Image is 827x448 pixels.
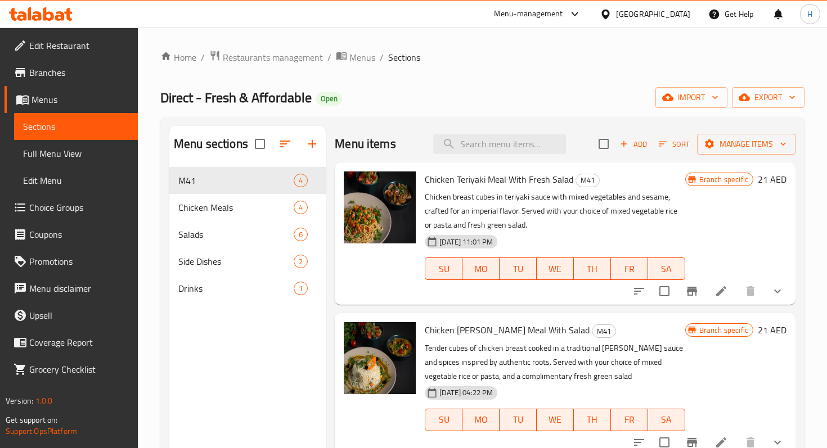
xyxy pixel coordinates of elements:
h2: Menu sections [174,135,248,152]
span: Select all sections [248,132,272,156]
span: Add item [615,135,651,153]
span: Chicken Teriyaki Meal With Fresh Salad [425,171,573,188]
h2: Menu items [335,135,396,152]
button: MO [462,257,500,280]
span: Coverage Report [29,336,129,349]
a: Branches [5,59,138,86]
input: search [433,134,566,154]
li: / [201,51,205,64]
a: Edit menu item [714,284,728,298]
span: Manage items [706,137,786,151]
span: Edit Menu [23,174,129,187]
span: Get support on: [6,413,57,427]
div: items [294,255,308,268]
a: Full Menu View [14,140,138,167]
span: Chicken [PERSON_NAME] Meal With Salad [425,322,590,338]
span: 6 [294,229,307,240]
button: SU [425,409,462,431]
button: Manage items [697,134,795,155]
span: MO [467,411,495,428]
span: M41 [576,174,599,187]
span: Open [316,94,342,103]
span: FR [615,261,644,277]
div: M41 [592,324,616,338]
span: 4 [294,175,307,186]
div: Chicken Meals4 [169,194,326,221]
span: Salads [178,228,294,241]
span: Sections [388,51,420,64]
span: Edit Restaurant [29,39,129,52]
a: Menu disclaimer [5,275,138,302]
span: [DATE] 04:22 PM [435,387,497,398]
div: M414 [169,167,326,194]
a: Upsell [5,302,138,329]
button: Sort [656,135,693,153]
span: M41 [592,325,615,338]
span: Version: [6,393,33,408]
span: Sections [23,120,129,133]
span: TU [504,411,532,428]
button: WE [537,257,574,280]
h6: 21 AED [758,322,786,338]
button: SU [425,257,462,280]
div: Salads6 [169,221,326,248]
button: delete [737,278,764,305]
button: TH [574,257,611,280]
span: Menus [32,93,129,106]
button: SA [648,409,685,431]
h6: 21 AED [758,171,786,187]
button: import [655,87,727,108]
div: items [294,228,308,241]
span: Direct - Fresh & Affordable [160,85,312,110]
button: export [732,87,804,108]
span: TU [504,261,532,277]
button: FR [611,257,648,280]
span: Menu disclaimer [29,282,129,295]
img: Chicken Teriyaki Meal With Fresh Salad [344,171,416,243]
a: Edit Restaurant [5,32,138,59]
button: TU [500,257,537,280]
button: Add [615,135,651,153]
span: WE [541,411,569,428]
a: Choice Groups [5,194,138,221]
svg: Show Choices [771,284,784,298]
span: MO [467,261,495,277]
button: MO [462,409,500,431]
div: Open [316,92,342,106]
div: Menu-management [494,7,563,21]
span: SA [653,411,681,428]
a: Edit Menu [14,167,138,194]
button: show more [764,278,791,305]
div: M41 [178,174,294,187]
span: 2 [294,256,307,267]
li: / [380,51,384,64]
span: import [664,90,718,105]
span: Chicken Meals [178,201,294,214]
a: Coupons [5,221,138,248]
span: Sort sections [272,130,299,157]
span: Grocery Checklist [29,363,129,376]
div: items [294,201,308,214]
a: Menus [5,86,138,113]
button: TU [500,409,537,431]
span: SU [430,411,458,428]
span: Coupons [29,228,129,241]
a: Restaurants management [209,50,323,65]
span: Side Dishes [178,255,294,268]
div: M41 [576,174,600,187]
button: Branch-specific-item [678,278,705,305]
span: Full Menu View [23,147,129,160]
img: Chicken Curry Meal With Salad [344,322,416,394]
button: FR [611,409,648,431]
span: SA [653,261,681,277]
span: Sort [659,138,690,151]
a: Support.OpsPlatform [6,424,77,438]
span: Select to update [653,279,676,303]
div: items [294,174,308,187]
p: Tender cubes of chicken breast cooked in a traditional [PERSON_NAME] sauce and spices inspired by... [425,341,685,383]
span: Choice Groups [29,201,129,214]
a: Promotions [5,248,138,275]
span: SU [430,261,458,277]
